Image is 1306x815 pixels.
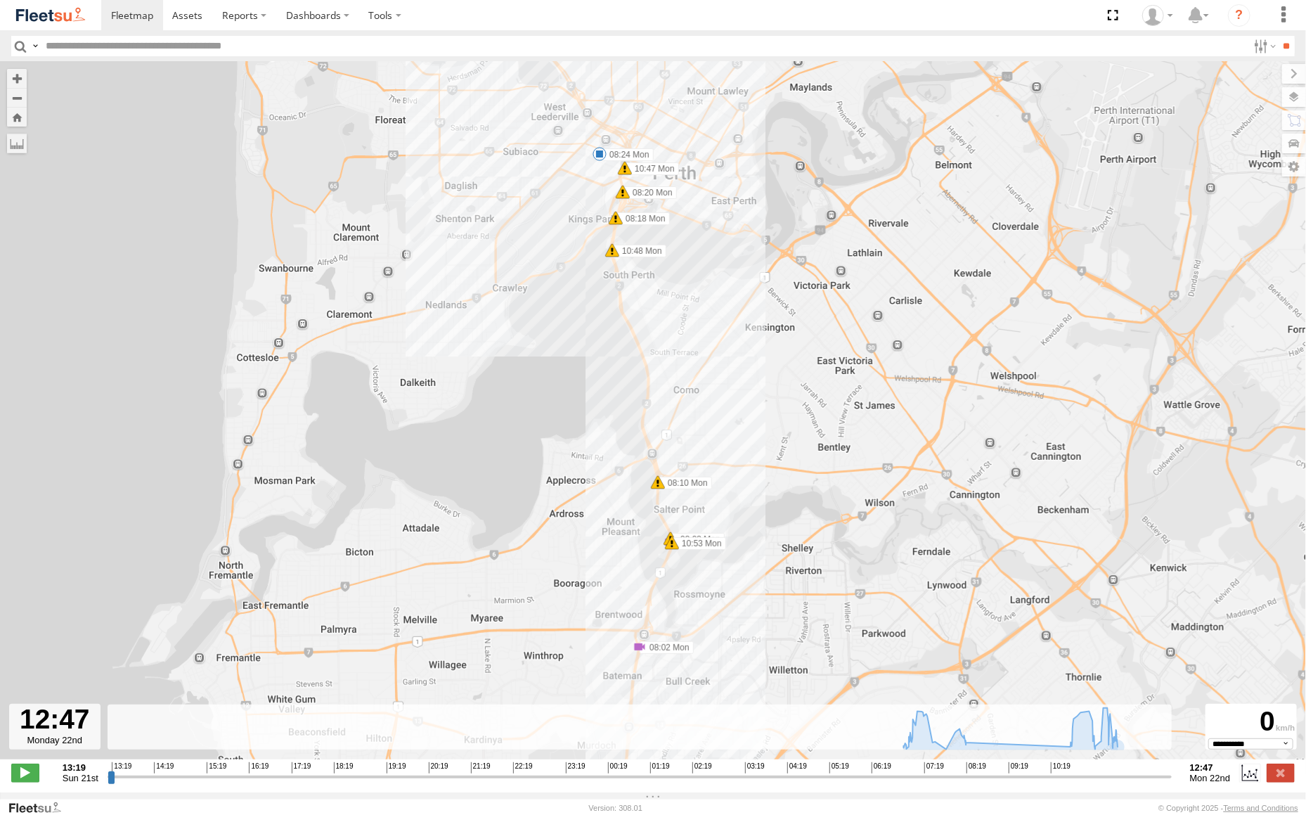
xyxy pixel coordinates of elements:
[63,773,98,783] span: Sun 21st Sep 2025
[1009,762,1028,774] span: 09:19
[7,108,27,127] button: Zoom Home
[334,762,354,774] span: 18:19
[7,134,27,153] label: Measure
[1228,4,1250,27] i: ?
[63,762,98,773] strong: 13:19
[513,762,533,774] span: 22:19
[249,762,269,774] span: 16:19
[1282,157,1306,177] label: Map Settings
[658,477,712,489] label: 08:10 Mon
[671,533,725,546] label: 08:08 Mon
[7,69,27,88] button: Zoom in
[30,36,41,56] label: Search Query
[112,762,131,774] span: 13:19
[566,762,586,774] span: 23:19
[1137,5,1178,26] div: Don Smith
[589,804,642,812] div: Version: 308.01
[608,762,628,774] span: 00:19
[672,537,726,550] label: 10:53 Mon
[600,148,654,161] label: 08:24 Mon
[471,762,491,774] span: 21:19
[1267,764,1295,782] label: Close
[623,186,677,199] label: 08:20 Mon
[625,162,679,175] label: 10:47 Mon
[640,641,694,654] label: 08:02 Mon
[1208,706,1295,738] div: 0
[745,762,765,774] span: 03:19
[292,762,311,774] span: 17:19
[1224,804,1298,812] a: Terms and Conditions
[612,245,666,257] label: 10:48 Mon
[11,764,39,782] label: Play/Stop
[616,212,670,225] label: 08:18 Mon
[692,762,712,774] span: 02:19
[872,762,891,774] span: 06:19
[1190,773,1231,783] span: Mon 22nd Sep 2025
[14,6,87,25] img: fleetsu-logo-horizontal.svg
[7,88,27,108] button: Zoom out
[1248,36,1279,56] label: Search Filter Options
[1190,762,1231,773] strong: 12:47
[787,762,807,774] span: 04:19
[1051,762,1071,774] span: 10:19
[8,801,72,815] a: Visit our Website
[387,762,406,774] span: 19:19
[829,762,849,774] span: 05:19
[154,762,174,774] span: 14:19
[966,762,986,774] span: 08:19
[650,762,670,774] span: 01:19
[429,762,448,774] span: 20:19
[924,762,944,774] span: 07:19
[207,762,226,774] span: 15:19
[1158,804,1298,812] div: © Copyright 2025 -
